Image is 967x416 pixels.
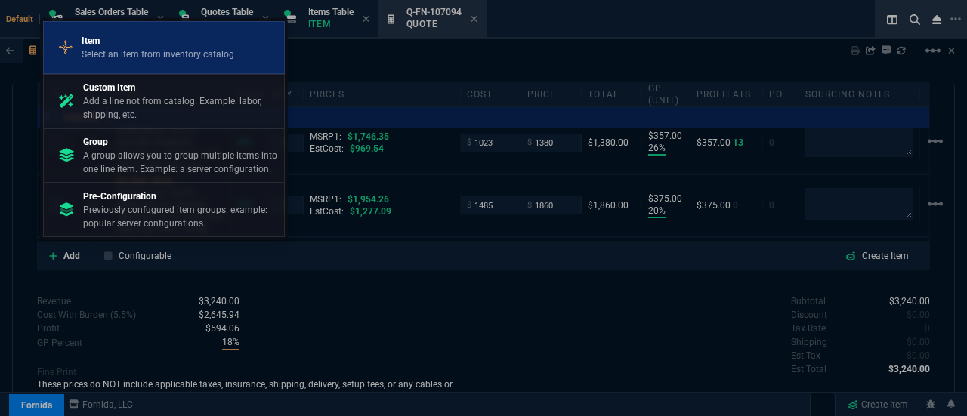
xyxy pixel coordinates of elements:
[83,135,278,149] p: Group
[82,34,234,48] p: Item
[83,81,278,94] p: Custom Item
[83,94,278,122] p: Add a line not from catalog. Example: labor, shipping, etc.
[83,190,278,203] p: Pre-Configuration
[82,48,234,61] p: Select an item from inventory catalog
[83,203,278,230] p: Previously confugured item groups. example: popular server configurations.
[83,149,278,176] p: A group allows you to group multiple items into one line item. Example: a server configuration.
